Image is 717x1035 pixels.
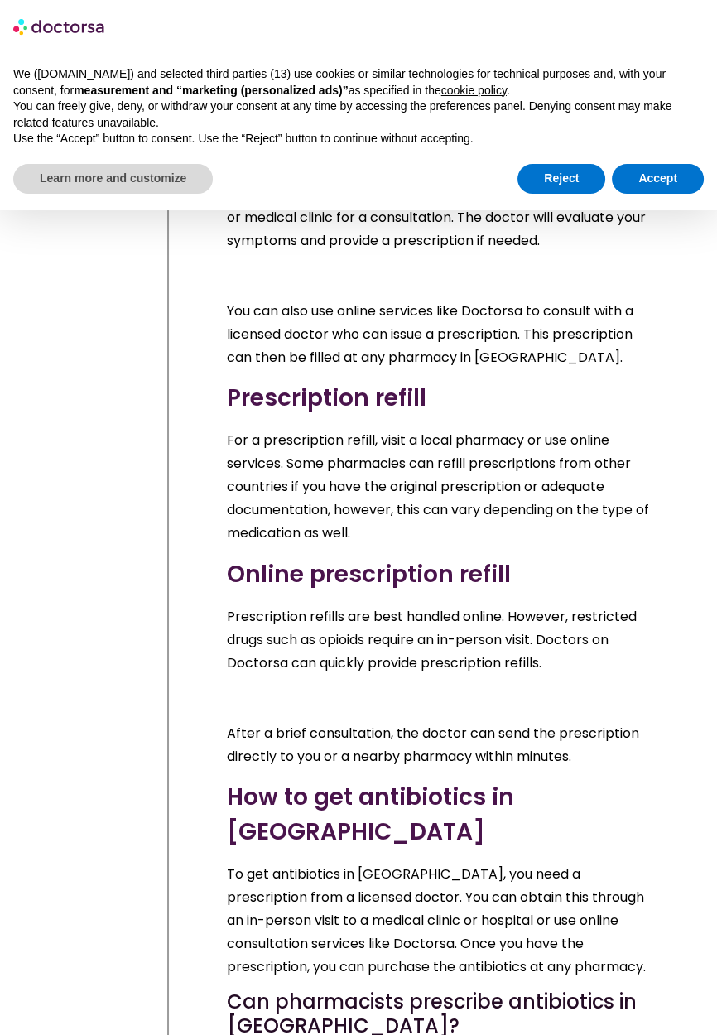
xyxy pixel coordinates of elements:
button: Reject [517,164,605,194]
h3: Prescription refill [227,381,657,416]
img: logo [13,13,106,40]
span: For a prescription refill, visit a local pharmacy or use online services. Some pharmacies can ref... [227,431,649,542]
span: To get a prescription in [GEOGRAPHIC_DATA], visit a local doctor or medical clinic for a consulta... [227,185,652,250]
span: Prescription refills are best handled online. However, restricted drugs such as opioids require a... [227,607,637,672]
span: To get antibiotics in [GEOGRAPHIC_DATA], you need a prescription from a licensed doctor. You can ... [227,864,646,976]
button: Accept [612,164,704,194]
h3: Online prescription refill [227,557,657,592]
span: You can also use online services like Doctorsa to consult with a licensed doctor who can issue a ... [227,301,633,367]
p: Use the “Accept” button to consent. Use the “Reject” button to continue without accepting. [13,131,704,147]
button: Learn more and customize [13,164,213,194]
a: cookie policy [441,84,507,97]
p: You can freely give, deny, or withdraw your consent at any time by accessing the preferences pane... [13,99,704,131]
span: After a brief consultation, the doctor can send the prescription directly to you or a nearby phar... [227,724,639,766]
h3: How to get antibiotics in [GEOGRAPHIC_DATA] [227,780,657,850]
p: We ([DOMAIN_NAME]) and selected third parties (13) use cookies or similar technologies for techni... [13,66,704,99]
strong: measurement and “marketing (personalized ads)” [74,84,348,97]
